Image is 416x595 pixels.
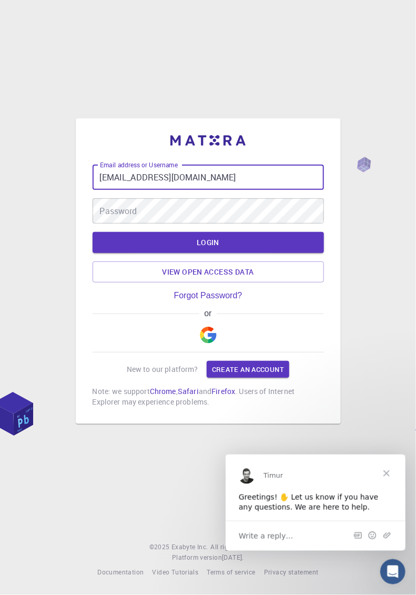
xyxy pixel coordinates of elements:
[178,386,199,396] a: Safari
[207,568,255,577] span: Terms of service
[199,309,217,318] span: or
[207,361,289,378] a: Create an account
[207,568,255,578] a: Terms of service
[150,386,176,396] a: Chrome
[200,327,217,344] img: Google
[100,160,178,169] label: Email address or Username
[222,553,244,562] span: [DATE] .
[152,568,198,577] span: Video Tutorials
[210,542,267,553] span: All rights reserved.
[97,568,144,577] span: Documentation
[264,568,319,578] a: Privacy statement
[127,364,198,375] p: New to our platform?
[93,232,324,253] button: LOGIN
[171,543,208,551] span: Exabyte Inc.
[211,386,235,396] a: Firefox
[97,568,144,578] a: Documentation
[171,542,208,553] a: Exabyte Inc.
[93,386,324,407] p: Note: we support , and . Users of Internet Explorer may experience problems.
[174,291,242,300] a: Forgot Password?
[93,261,324,283] a: View open access data
[172,553,222,563] span: Platform version
[380,559,405,584] iframe: Intercom live chat
[149,542,171,553] span: © 2025
[222,553,244,563] a: [DATE].
[226,455,405,551] iframe: Intercom live chat message
[152,568,198,578] a: Video Tutorials
[264,568,319,577] span: Privacy statement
